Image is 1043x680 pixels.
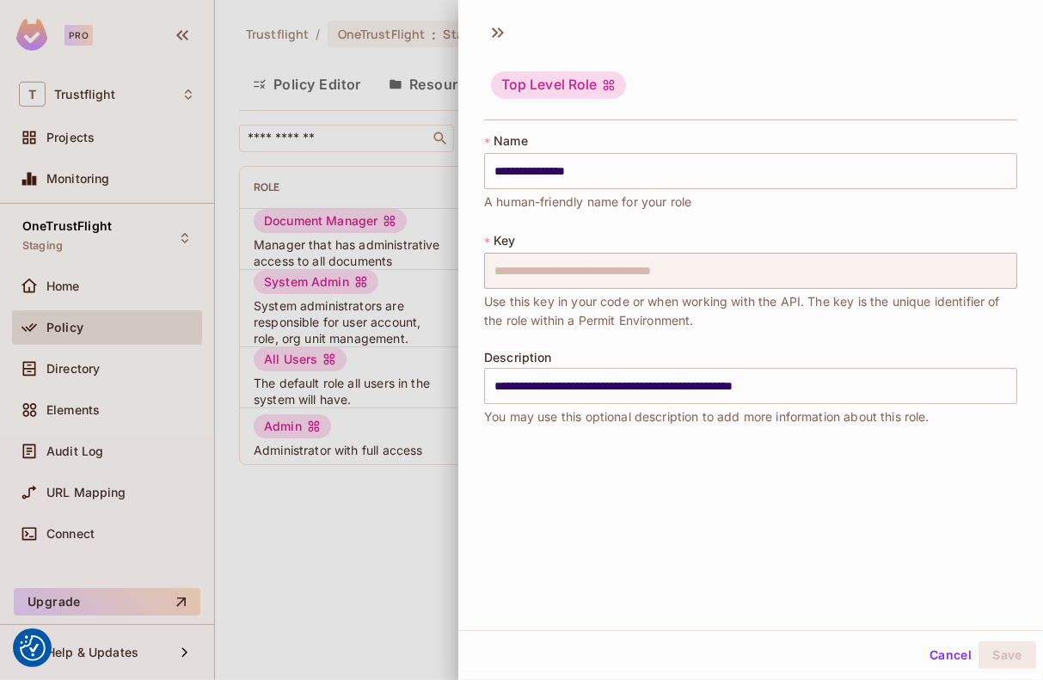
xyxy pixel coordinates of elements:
[20,635,46,661] button: Consent Preferences
[494,234,515,248] span: Key
[923,641,979,669] button: Cancel
[494,134,528,148] span: Name
[979,641,1036,669] button: Save
[484,292,1017,330] span: Use this key in your code or when working with the API. The key is the unique identifier of the r...
[20,635,46,661] img: Revisit consent button
[484,407,929,426] span: You may use this optional description to add more information about this role.
[484,193,691,211] span: A human-friendly name for your role
[484,351,552,365] span: Description
[491,71,626,99] div: Top Level Role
